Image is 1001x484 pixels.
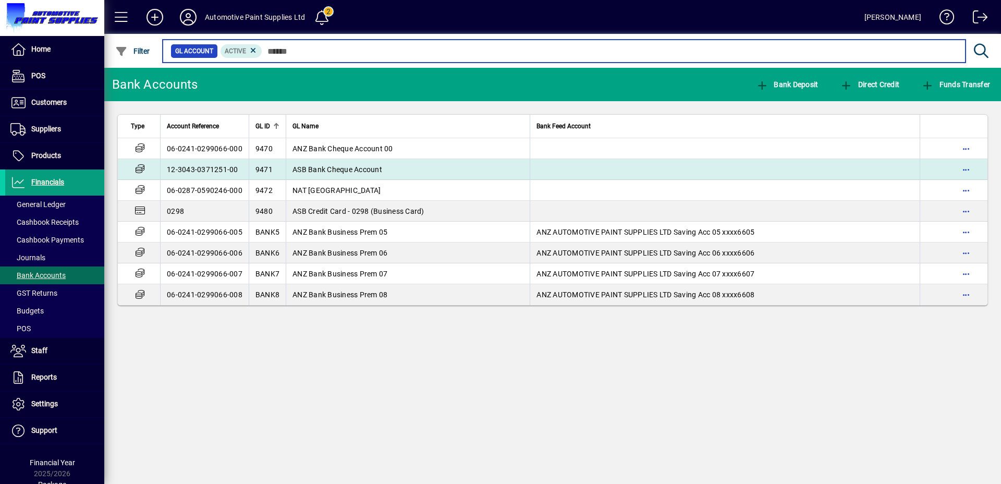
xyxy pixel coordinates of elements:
[175,46,213,56] span: GL Account
[31,346,47,355] span: Staff
[160,138,249,159] td: 06-0241-0299066-000
[292,249,387,257] span: ANZ Bank Business Prem 06
[292,207,424,215] span: ASB Credit Card - 0298 (Business Card)
[536,228,754,236] span: ANZ AUTOMOTIVE PAINT SUPPLIES LTD Saving Acc 05 xxxx6605
[536,120,591,132] span: Bank Feed Account
[160,243,249,263] td: 06-0241-0299066-006
[10,236,84,244] span: Cashbook Payments
[5,116,104,142] a: Suppliers
[536,249,754,257] span: ANZ AUTOMOTIVE PAINT SUPPLIES LTD Saving Acc 06 xxxx6606
[5,196,104,213] a: General Ledger
[958,161,974,178] button: More options
[5,90,104,116] a: Customers
[292,228,387,236] span: ANZ Bank Business Prem 05
[221,44,262,58] mat-chip: Activation Status: Active
[958,203,974,220] button: More options
[31,373,57,381] span: Reports
[840,80,899,89] span: Direct Credit
[131,120,154,132] div: Type
[10,289,57,297] span: GST Returns
[255,120,270,132] span: GL ID
[5,365,104,391] a: Reports
[753,75,821,94] button: Bank Deposit
[115,47,150,55] span: Filter
[965,2,988,36] a: Logout
[31,426,57,434] span: Support
[958,265,974,282] button: More options
[225,47,246,55] span: Active
[5,302,104,320] a: Budgets
[837,75,902,94] button: Direct Credit
[5,320,104,337] a: POS
[31,400,58,408] span: Settings
[205,9,305,26] div: Automotive Paint Supplies Ltd
[10,307,44,315] span: Budgets
[138,8,172,27] button: Add
[160,222,249,243] td: 06-0241-0299066-005
[5,143,104,169] a: Products
[958,140,974,157] button: More options
[5,231,104,249] a: Cashbook Payments
[172,8,205,27] button: Profile
[921,80,990,89] span: Funds Transfer
[255,165,273,174] span: 9471
[292,186,381,195] span: NAT [GEOGRAPHIC_DATA]
[5,418,104,444] a: Support
[255,228,279,236] span: BANK5
[5,63,104,89] a: POS
[255,144,273,153] span: 9470
[131,120,144,132] span: Type
[958,286,974,303] button: More options
[5,213,104,231] a: Cashbook Receipts
[112,76,198,93] div: Bank Accounts
[10,271,66,280] span: Bank Accounts
[255,270,279,278] span: BANK7
[958,182,974,199] button: More options
[10,218,79,226] span: Cashbook Receipts
[167,120,219,132] span: Account Reference
[255,207,273,215] span: 9480
[5,267,104,284] a: Bank Accounts
[5,391,104,417] a: Settings
[5,338,104,364] a: Staff
[31,45,51,53] span: Home
[292,144,393,153] span: ANZ Bank Cheque Account 00
[160,180,249,201] td: 06-0287-0590246-000
[31,125,61,133] span: Suppliers
[919,75,993,94] button: Funds Transfer
[10,324,31,333] span: POS
[255,291,279,299] span: BANK8
[160,284,249,305] td: 06-0241-0299066-008
[31,151,61,160] span: Products
[536,120,913,132] div: Bank Feed Account
[160,201,249,222] td: 0298
[958,245,974,261] button: More options
[31,178,64,186] span: Financials
[113,42,153,60] button: Filter
[5,284,104,302] a: GST Returns
[958,224,974,240] button: More options
[10,200,66,209] span: General Ledger
[160,159,249,180] td: 12-3043-0371251-00
[31,98,67,106] span: Customers
[292,120,523,132] div: GL Name
[255,120,279,132] div: GL ID
[292,291,387,299] span: ANZ Bank Business Prem 08
[292,270,387,278] span: ANZ Bank Business Prem 07
[292,120,319,132] span: GL Name
[5,37,104,63] a: Home
[5,249,104,267] a: Journals
[864,9,921,26] div: [PERSON_NAME]
[31,71,45,80] span: POS
[10,253,45,262] span: Journals
[756,80,819,89] span: Bank Deposit
[30,458,75,467] span: Financial Year
[255,249,279,257] span: BANK6
[536,291,754,299] span: ANZ AUTOMOTIVE PAINT SUPPLIES LTD Saving Acc 08 xxxx6608
[255,186,273,195] span: 9472
[536,270,754,278] span: ANZ AUTOMOTIVE PAINT SUPPLIES LTD Saving Acc 07 xxxx6607
[932,2,955,36] a: Knowledge Base
[160,263,249,284] td: 06-0241-0299066-007
[292,165,382,174] span: ASB Bank Cheque Account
